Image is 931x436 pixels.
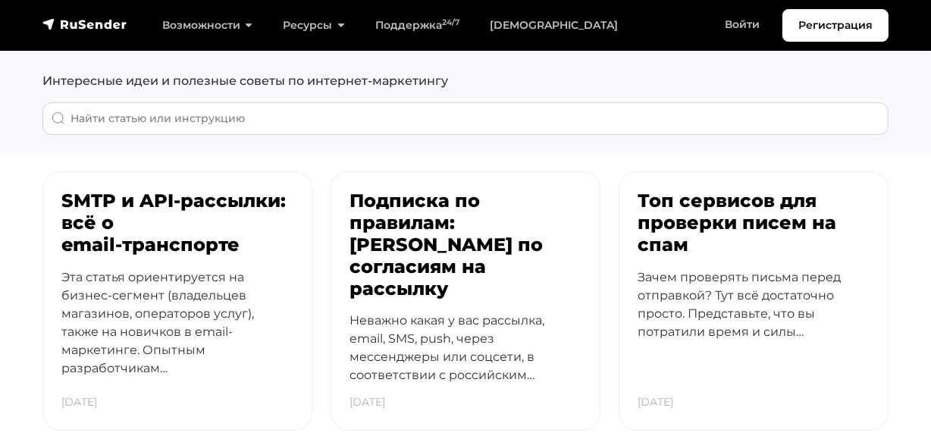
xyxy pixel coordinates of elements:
img: Поиск [52,111,65,125]
a: Ресурсы [268,10,359,41]
a: Топ сервисов для проверки писем на спам Зачем проверять письма перед отправкой? Тут всё достаточн... [619,171,889,431]
p: [DATE] [350,387,385,418]
p: Неважно какая у вас рассылка, email, SMS, push, через мессенджеры или соцсети, в соответствии с р... [350,312,581,412]
a: Регистрация [782,9,889,42]
sup: 24/7 [442,17,459,27]
h3: SMTP и API-рассылки: всё о email‑транспорте [61,190,293,256]
a: Войти [710,9,775,40]
p: Эта статья ориентируется на бизнес-сегмент (владельцев магазинов, операторов услуг), также на нов... [61,268,293,405]
a: SMTP и API-рассылки: всё о email‑транспорте Эта статья ориентируется на бизнес-сегмент (владельце... [42,171,312,431]
p: [DATE] [638,387,673,418]
a: Подписка по правилам: [PERSON_NAME] по согласиям на рассылку Неважно какая у вас рассылка, email,... [331,171,600,431]
h3: Топ сервисов для проверки писем на спам [638,190,870,256]
img: RuSender [42,17,127,32]
p: [DATE] [61,387,97,418]
p: Интересные идеи и полезные советы по интернет-маркетингу [42,72,889,90]
h3: Подписка по правилам: [PERSON_NAME] по согласиям на рассылку [350,190,581,300]
a: [DEMOGRAPHIC_DATA] [475,10,633,41]
a: Возможности [147,10,268,41]
a: Поддержка24/7 [360,10,475,41]
input: When autocomplete results are available use up and down arrows to review and enter to go to the d... [42,102,889,135]
p: Зачем проверять письма перед отправкой? Тут всё достаточно просто. Представьте, что вы потратили ... [638,268,870,369]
